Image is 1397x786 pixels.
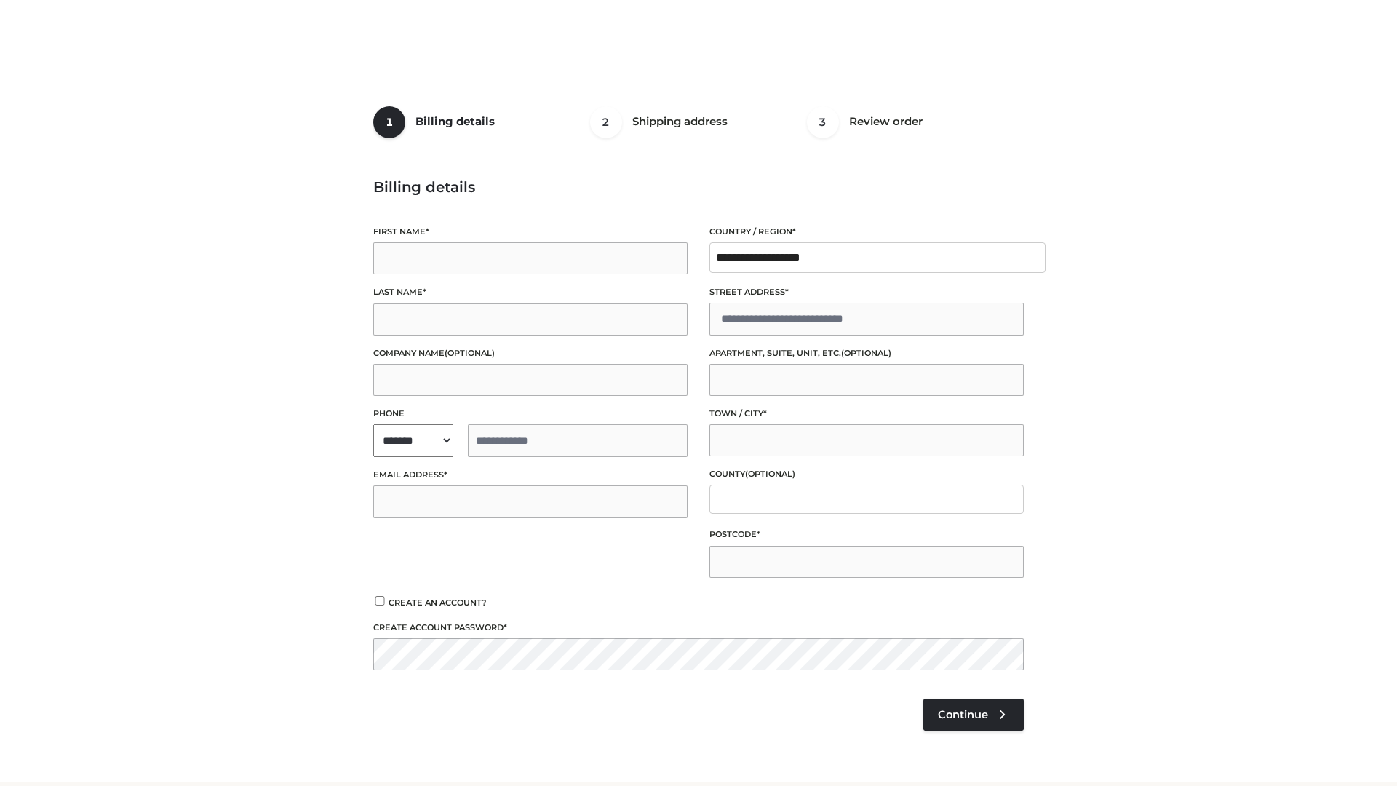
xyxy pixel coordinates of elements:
span: Billing details [415,114,495,128]
span: Shipping address [632,114,728,128]
label: Phone [373,407,688,421]
span: 2 [590,106,622,138]
input: Create an account? [373,596,386,606]
label: Town / City [709,407,1024,421]
span: (optional) [841,348,891,358]
label: Email address [373,468,688,482]
span: (optional) [745,469,795,479]
span: (optional) [445,348,495,358]
label: Apartment, suite, unit, etc. [709,346,1024,360]
h3: Billing details [373,178,1024,196]
label: Postcode [709,528,1024,541]
a: Continue [923,699,1024,731]
label: Last name [373,285,688,299]
span: Create an account? [389,598,487,608]
label: Company name [373,346,688,360]
label: Street address [709,285,1024,299]
label: Create account password [373,621,1024,635]
label: First name [373,225,688,239]
span: 1 [373,106,405,138]
span: Review order [849,114,923,128]
label: Country / Region [709,225,1024,239]
span: 3 [807,106,839,138]
label: County [709,467,1024,481]
span: Continue [938,708,988,721]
